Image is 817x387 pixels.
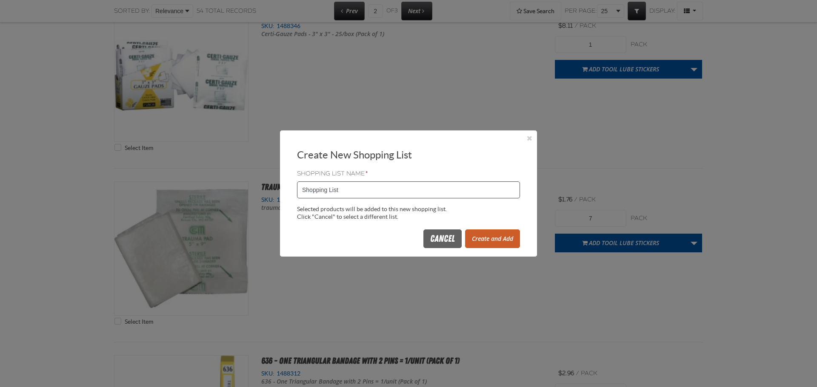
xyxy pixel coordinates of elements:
button: Create and Add [465,229,520,248]
span: Create New Shopping List [297,149,412,161]
label: Shopping List Name [297,170,520,178]
div: Selected products will be added to this new shopping list. Click "Cancel" to select a different l... [297,205,520,221]
button: Cancel [423,229,462,248]
input: Shopping List Name [297,181,520,198]
button: Close the Dialog [524,133,534,143]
